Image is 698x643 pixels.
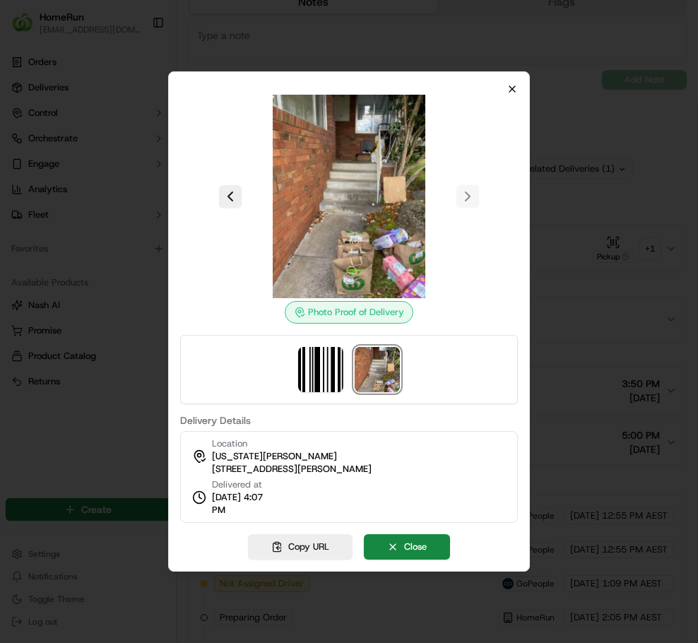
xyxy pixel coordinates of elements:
img: photo_proof_of_delivery image [355,347,400,392]
img: barcode_scan_on_pickup image [298,347,343,392]
label: Delivery Details [180,415,518,425]
span: Delivered at [212,478,277,491]
span: Location [212,437,247,450]
button: Copy URL [248,534,353,560]
span: [STREET_ADDRESS][PERSON_NAME] [212,463,372,476]
button: Close [364,534,450,560]
span: [DATE] 4:07 PM [212,491,277,517]
span: [US_STATE][PERSON_NAME] [212,450,337,463]
img: photo_proof_of_delivery image [247,95,451,298]
div: Photo Proof of Delivery [285,301,413,324]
